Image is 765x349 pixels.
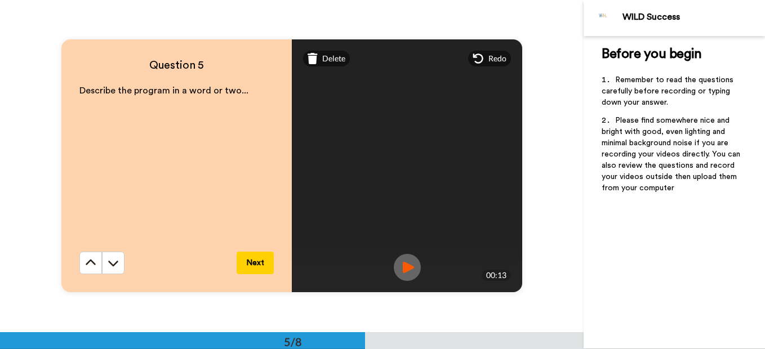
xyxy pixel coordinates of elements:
[79,86,248,95] span: Describe the program in a word or two...
[303,51,350,66] div: Delete
[622,12,764,23] div: WILD Success
[322,53,345,64] span: Delete
[237,252,274,274] button: Next
[590,5,617,32] img: Profile Image
[482,270,511,281] div: 00:13
[468,51,511,66] div: Redo
[602,47,701,61] span: Before you begin
[79,57,274,73] h4: Question 5
[394,254,421,281] img: ic_record_play.svg
[602,76,736,106] span: Remember to read the questions carefully before recording or typing down your answer.
[488,53,506,64] span: Redo
[602,117,742,192] span: Please find somewhere nice and bright with good, even lighting and minimal background noise if yo...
